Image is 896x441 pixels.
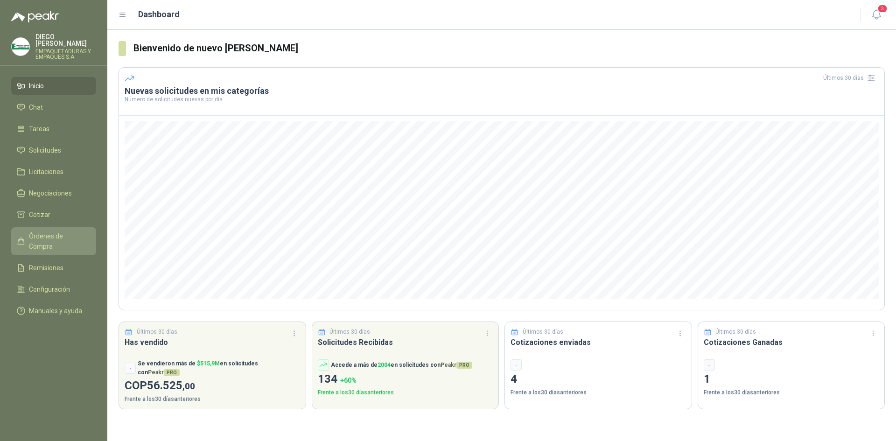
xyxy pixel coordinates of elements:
p: Se vendieron más de en solicitudes con [138,359,300,377]
span: + 60 % [340,377,357,384]
a: Remisiones [11,259,96,277]
span: Configuración [29,284,70,294]
a: Tareas [11,120,96,138]
div: - [704,359,715,371]
p: Frente a los 30 días anteriores [125,395,300,404]
a: Órdenes de Compra [11,227,96,255]
h3: Solicitudes Recibidas [318,336,493,348]
a: Cotizar [11,206,96,224]
div: - [125,363,136,374]
button: 3 [868,7,885,23]
p: Frente a los 30 días anteriores [318,388,493,397]
span: Negociaciones [29,188,72,198]
p: 4 [511,371,686,388]
span: Peakr [441,362,472,368]
a: Licitaciones [11,163,96,181]
span: Remisiones [29,263,63,273]
img: Logo peakr [11,11,59,22]
div: Últimos 30 días [823,70,879,85]
div: - [511,359,522,371]
span: Órdenes de Compra [29,231,87,252]
span: Licitaciones [29,167,63,177]
span: Manuales y ayuda [29,306,82,316]
span: PRO [164,369,180,376]
a: Chat [11,98,96,116]
span: Solicitudes [29,145,61,155]
span: Inicio [29,81,44,91]
p: 1 [704,371,879,388]
span: Peakr [148,369,180,376]
h3: Has vendido [125,336,300,348]
span: PRO [456,362,472,369]
a: Solicitudes [11,141,96,159]
img: Company Logo [12,38,29,56]
p: EMPAQUETADURAS Y EMPAQUES S.A [35,49,96,60]
h3: Bienvenido de nuevo [PERSON_NAME] [133,41,885,56]
p: Frente a los 30 días anteriores [511,388,686,397]
a: Negociaciones [11,184,96,202]
span: $ 515,9M [197,360,220,367]
h1: Dashboard [138,8,180,21]
p: Últimos 30 días [523,328,563,336]
p: Accede a más de en solicitudes con [331,361,472,370]
span: Tareas [29,124,49,134]
span: 56.525 [147,379,195,392]
p: Últimos 30 días [715,328,756,336]
p: Últimos 30 días [329,328,370,336]
a: Manuales y ayuda [11,302,96,320]
span: ,00 [182,381,195,392]
p: Número de solicitudes nuevas por día [125,97,879,102]
h3: Cotizaciones Ganadas [704,336,879,348]
a: Configuración [11,280,96,298]
p: DIEGO [PERSON_NAME] [35,34,96,47]
h3: Cotizaciones enviadas [511,336,686,348]
p: COP [125,377,300,395]
span: Chat [29,102,43,112]
p: Últimos 30 días [137,328,177,336]
a: Inicio [11,77,96,95]
span: 3 [877,4,888,13]
p: Frente a los 30 días anteriores [704,388,879,397]
h3: Nuevas solicitudes en mis categorías [125,85,879,97]
span: Cotizar [29,210,50,220]
span: 2004 [378,362,391,368]
p: 134 [318,371,493,388]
